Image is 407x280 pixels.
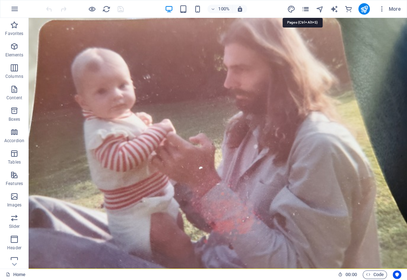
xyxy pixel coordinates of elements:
[7,245,21,251] p: Header
[9,224,20,229] p: Slider
[376,3,404,15] button: More
[102,5,111,13] i: Reload page
[5,52,24,58] p: Elements
[315,5,324,13] button: navigator
[301,5,310,13] button: pages
[330,5,338,13] i: AI Writer
[4,138,24,144] p: Accordion
[363,270,387,279] button: Code
[358,3,370,15] button: publish
[88,5,96,13] button: Click here to leave preview mode and continue editing
[345,270,357,279] span: 00 00
[287,5,295,13] button: design
[6,270,25,279] a: Click to cancel selection. Double-click to open Pages
[366,270,384,279] span: Code
[8,159,21,165] p: Tables
[344,5,352,13] i: Commerce
[7,202,22,208] p: Images
[393,270,401,279] button: Usercentrics
[344,5,353,13] button: commerce
[237,6,243,12] i: On resize automatically adjust zoom level to fit chosen device.
[315,5,324,13] i: Navigator
[9,116,20,122] p: Boxes
[6,95,22,101] p: Content
[330,5,338,13] button: text_generator
[6,181,23,186] p: Features
[5,31,23,36] p: Favorites
[378,5,401,12] span: More
[5,74,23,79] p: Columns
[360,5,368,13] i: Publish
[287,5,295,13] i: Design (Ctrl+Alt+Y)
[102,5,111,13] button: reload
[350,272,352,277] span: :
[338,270,357,279] h6: Session time
[207,5,233,13] button: 100%
[218,5,230,13] h6: 100%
